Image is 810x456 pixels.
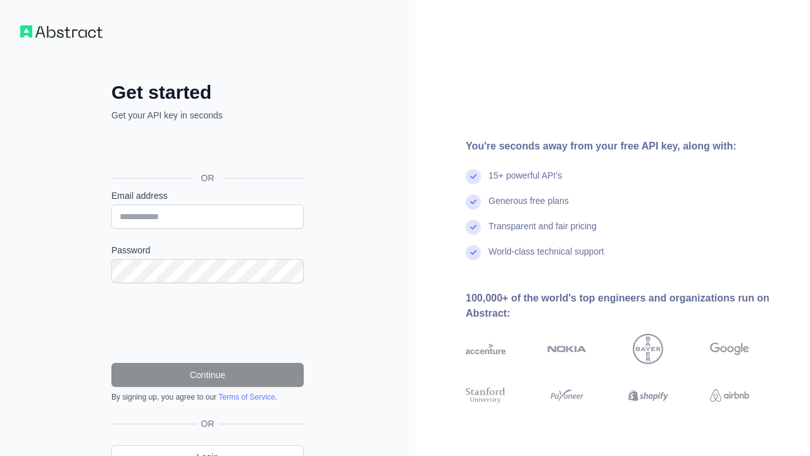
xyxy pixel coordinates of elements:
[191,172,225,184] span: OR
[111,298,304,348] iframe: reCAPTCHA
[489,169,562,194] div: 15+ powerful API's
[111,363,304,387] button: Continue
[466,386,506,405] img: stanford university
[218,393,275,402] a: Terms of Service
[111,392,304,402] div: By signing up, you agree to our .
[489,194,569,220] div: Generous free plans
[466,169,481,184] img: check mark
[20,25,103,38] img: Workflow
[466,245,481,260] img: check mark
[628,386,668,405] img: shopify
[466,194,481,210] img: check mark
[710,386,750,405] img: airbnb
[466,291,790,321] div: 100,000+ of the world's top engineers and organizations run on Abstract:
[489,220,597,245] div: Transparent and fair pricing
[633,334,663,364] img: bayer
[466,220,481,235] img: check mark
[196,417,220,430] span: OR
[710,334,750,364] img: google
[111,244,304,256] label: Password
[489,245,604,270] div: World-class technical support
[466,139,790,154] div: You're seconds away from your free API key, along with:
[111,81,304,104] h2: Get started
[105,136,308,163] iframe: Sign in with Google Button
[547,334,587,364] img: nokia
[111,109,304,122] p: Get your API key in seconds
[547,386,587,405] img: payoneer
[466,334,506,364] img: accenture
[111,189,304,202] label: Email address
